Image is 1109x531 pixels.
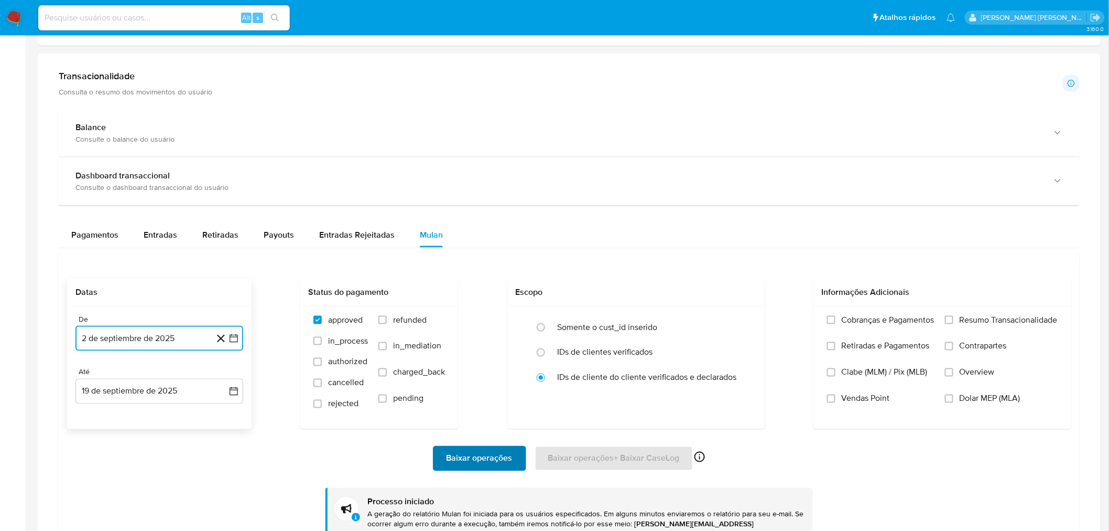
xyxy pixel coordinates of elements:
p: allison.serafini@mercadopago.com.br [981,13,1087,23]
span: Atalhos rápidos [880,12,936,23]
span: s [256,13,259,23]
span: Alt [242,13,251,23]
input: Pesquise usuários ou casos... [38,11,290,25]
a: Notificações [947,13,955,22]
span: 3.160.0 [1086,25,1104,33]
a: Sair [1090,12,1101,23]
button: search-icon [264,10,286,25]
